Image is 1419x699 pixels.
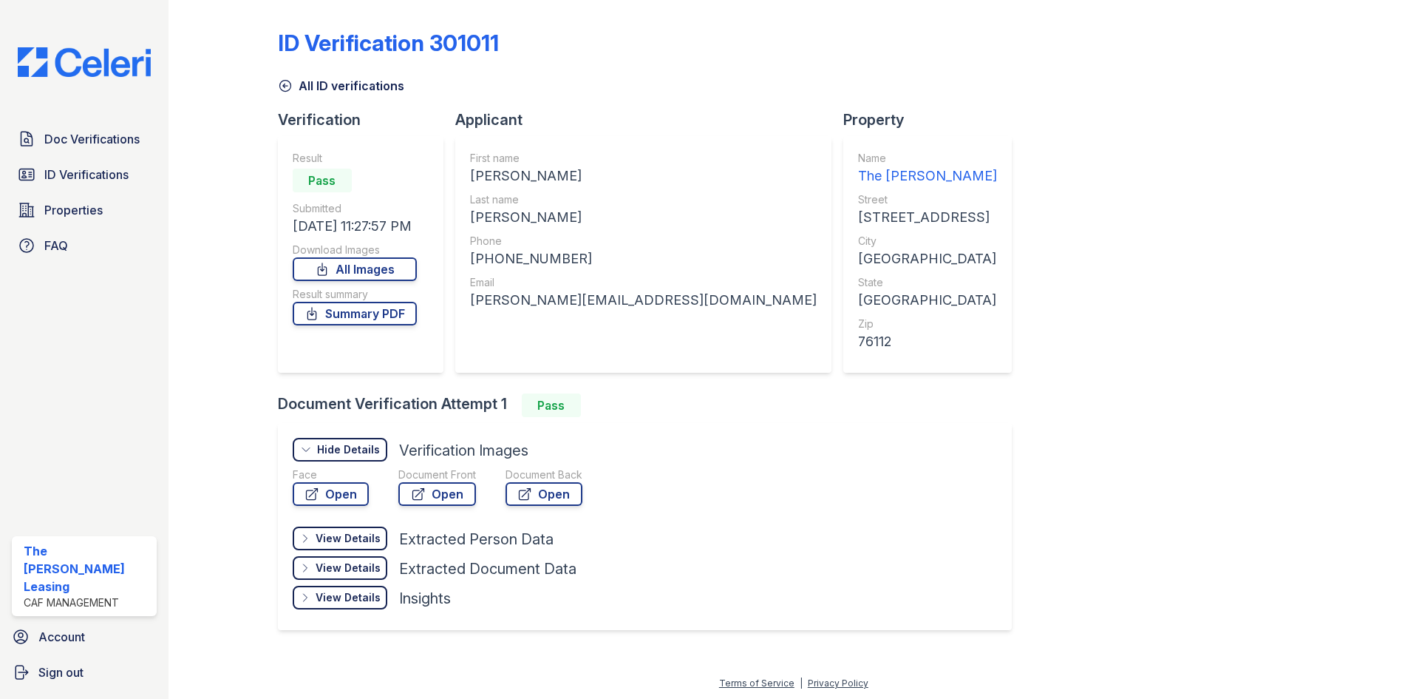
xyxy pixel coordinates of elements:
div: Name [858,151,997,166]
div: The [PERSON_NAME] Leasing [24,542,151,595]
img: CE_Logo_Blue-a8612792a0a2168367f1c8372b55b34899dd931a85d93a1a3d3e32e68fde9ad4.png [6,47,163,77]
div: Extracted Document Data [399,558,576,579]
a: FAQ [12,231,157,260]
div: Download Images [293,243,417,257]
div: Hide Details [317,442,380,457]
div: Property [843,109,1024,130]
div: [PHONE_NUMBER] [470,249,817,269]
div: View Details [316,561,381,575]
div: [GEOGRAPHIC_DATA] [858,249,997,269]
span: Doc Verifications [44,130,140,148]
div: Result [293,151,417,166]
div: The [PERSON_NAME] [858,166,997,186]
div: Applicant [455,109,843,130]
div: Verification [278,109,455,130]
div: Face [293,467,369,482]
div: Insights [399,588,451,609]
div: Document Back [506,467,582,482]
a: Open [293,482,369,506]
a: ID Verifications [12,160,157,189]
div: Zip [858,317,997,331]
span: Account [38,628,85,646]
span: ID Verifications [44,166,129,183]
div: [PERSON_NAME] [470,166,817,186]
a: Doc Verifications [12,124,157,154]
div: Street [858,192,997,207]
div: Pass [522,394,581,417]
a: Account [6,622,163,652]
div: [PERSON_NAME] [470,207,817,228]
div: Extracted Person Data [399,529,554,550]
a: Terms of Service [719,678,794,689]
span: FAQ [44,237,68,254]
a: Sign out [6,658,163,687]
span: Properties [44,201,103,219]
div: State [858,275,997,290]
div: Submitted [293,201,417,216]
div: [GEOGRAPHIC_DATA] [858,290,997,311]
div: CAF Management [24,595,151,610]
div: Result summary [293,287,417,302]
a: Open [506,482,582,506]
div: [PERSON_NAME][EMAIL_ADDRESS][DOMAIN_NAME] [470,290,817,311]
div: Document Verification Attempt 1 [278,394,1024,417]
div: First name [470,151,817,166]
a: Open [398,482,476,506]
a: Summary PDF [293,302,417,325]
a: All Images [293,257,417,281]
div: Pass [293,169,352,192]
div: Verification Images [399,440,528,461]
div: Document Front [398,467,476,482]
div: 76112 [858,331,997,352]
div: Email [470,275,817,290]
div: Phone [470,234,817,249]
a: Privacy Policy [808,678,868,689]
div: City [858,234,997,249]
a: All ID verifications [278,77,404,95]
div: Last name [470,192,817,207]
div: ID Verification 301011 [278,30,499,56]
a: Properties [12,195,157,225]
div: [DATE] 11:27:57 PM [293,216,417,237]
div: [STREET_ADDRESS] [858,207,997,228]
span: Sign out [38,663,84,681]
div: View Details [316,590,381,605]
a: Name The [PERSON_NAME] [858,151,997,186]
div: | [800,678,803,689]
div: View Details [316,531,381,546]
